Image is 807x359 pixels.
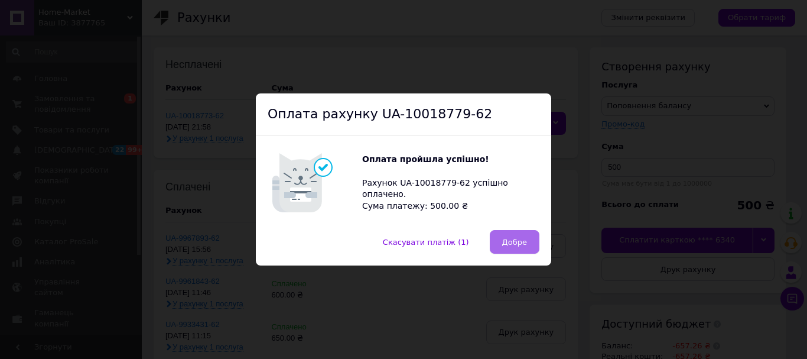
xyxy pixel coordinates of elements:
span: Скасувати платіж (1) [383,238,469,247]
div: Рахунок UA-10018779-62 успішно оплачено. Сума платежу: 500.00 ₴ [362,154,539,212]
button: Скасувати платіж (1) [370,230,481,254]
span: Добре [502,238,527,247]
button: Добре [490,230,539,254]
div: Оплата рахунку UA-10018779-62 [256,93,551,136]
b: Оплата пройшла успішно! [362,154,489,164]
img: Котик говорить Оплата пройшла успішно! [268,147,362,218]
